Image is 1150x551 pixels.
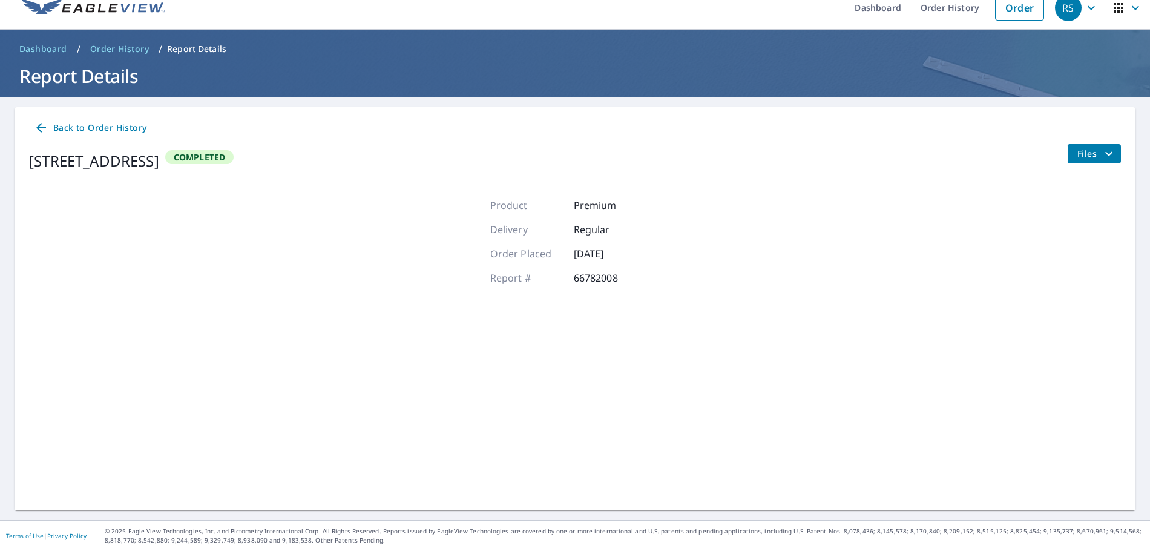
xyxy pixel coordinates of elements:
[29,150,159,172] div: [STREET_ADDRESS]
[574,198,646,213] p: Premium
[167,43,226,55] p: Report Details
[159,42,162,56] li: /
[490,246,563,261] p: Order Placed
[1077,147,1116,161] span: Files
[47,532,87,540] a: Privacy Policy
[574,222,646,237] p: Regular
[490,222,563,237] p: Delivery
[105,527,1144,545] p: © 2025 Eagle View Technologies, Inc. and Pictometry International Corp. All Rights Reserved. Repo...
[85,39,154,59] a: Order History
[490,271,563,285] p: Report #
[1067,144,1121,163] button: filesDropdownBtn-66782008
[15,64,1135,88] h1: Report Details
[90,43,149,55] span: Order History
[574,246,646,261] p: [DATE]
[15,39,72,59] a: Dashboard
[6,532,87,539] p: |
[34,120,146,136] span: Back to Order History
[574,271,646,285] p: 66782008
[29,117,151,139] a: Back to Order History
[15,39,1135,59] nav: breadcrumb
[490,198,563,213] p: Product
[6,532,44,540] a: Terms of Use
[77,42,80,56] li: /
[19,43,67,55] span: Dashboard
[166,151,233,163] span: Completed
